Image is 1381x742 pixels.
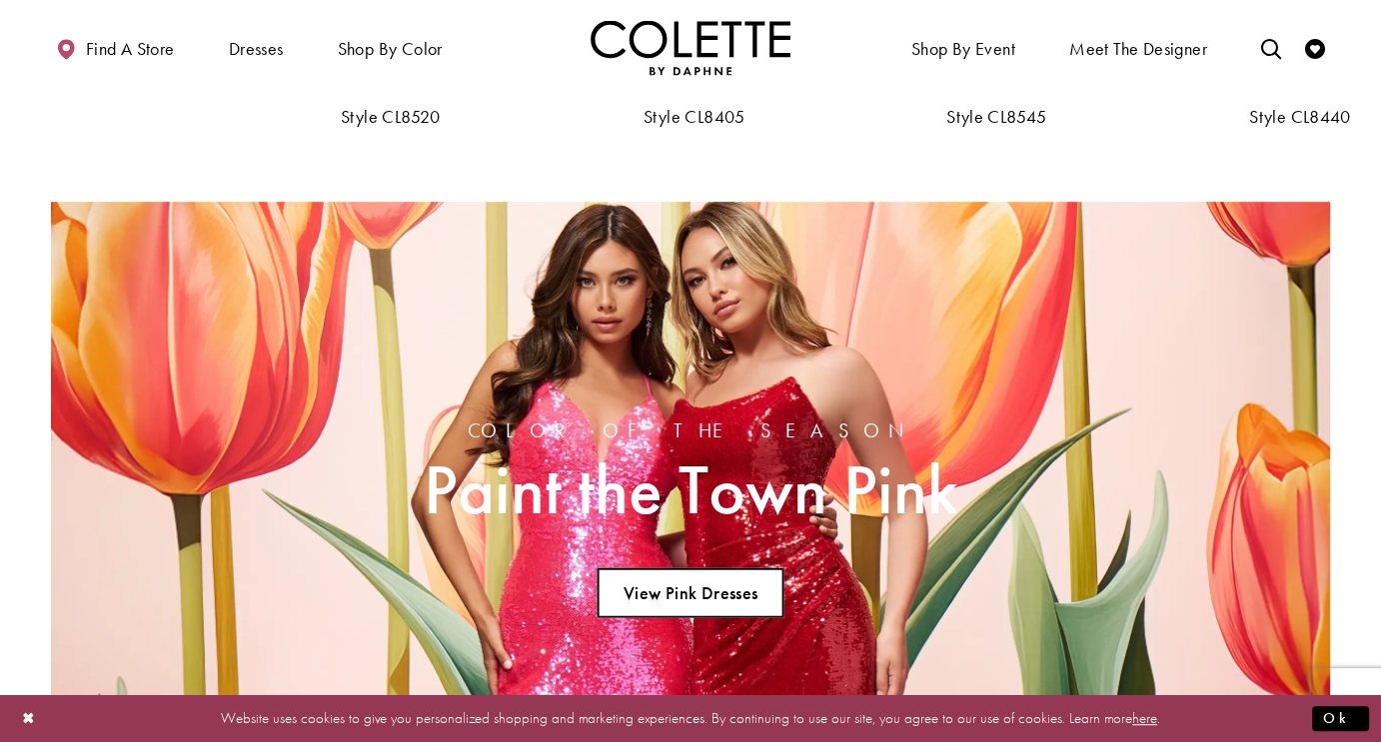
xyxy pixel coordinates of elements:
a: here [1132,708,1157,728]
span: Shop By Event [906,20,1020,75]
a: Style CL8545 [946,107,1219,127]
span: Shop by color [338,39,443,59]
a: Find a store [51,20,179,75]
p: Website uses cookies to give you personalized shopping and marketing experiences. By continuing t... [144,705,1237,732]
span: Color of the Season [424,419,958,441]
span: Paint the Town Pink [424,451,958,528]
span: Shop by color [333,20,448,75]
span: Dresses [224,20,289,75]
a: Meet the designer [1064,20,1212,75]
button: Submit Dialog [1312,706,1369,731]
span: Shop By Event [911,39,1015,59]
a: Style CL8520 [341,107,614,127]
a: Style CL8405 [644,107,916,127]
a: Toggle search [1256,20,1286,75]
button: Close Dialog [12,701,46,736]
a: Visit Home Page [591,20,790,75]
img: Colette by Daphne [591,20,790,75]
a: View Pink Dresses [597,568,783,618]
span: Find a store [86,39,175,59]
span: Meet the designer [1069,39,1207,59]
span: Dresses [229,39,284,59]
a: Check Wishlist [1300,20,1330,75]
